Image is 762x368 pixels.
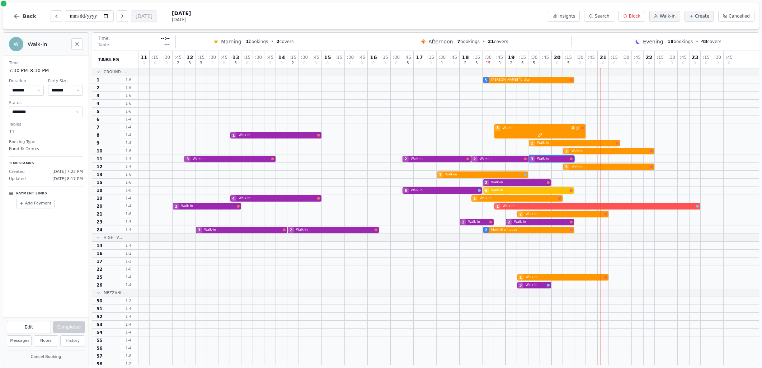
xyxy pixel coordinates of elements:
span: 6 [405,188,407,193]
span: [DATE] [172,10,191,17]
span: : 15 [519,55,526,60]
span: 0 [590,61,592,65]
span: 1 - 6 [120,101,137,106]
span: : 30 [531,55,537,60]
button: [DATE] [131,10,157,22]
span: Walk-in [239,196,316,201]
span: 26 [97,282,103,288]
span: : 45 [267,55,273,60]
span: 1 [441,61,443,65]
span: 2 [508,220,511,225]
button: Next day [117,10,128,22]
span: Walk-in [537,141,614,146]
span: 14 [278,55,285,60]
span: 0 [716,61,719,65]
span: : 45 [221,55,227,60]
span: Created [9,169,25,175]
span: 0 [372,61,375,65]
span: 0 [659,61,661,65]
p: Payment Links [16,191,47,196]
span: : 30 [439,55,446,60]
span: 2 [485,227,488,233]
span: 2 [571,126,575,130]
span: : 45 [680,55,687,60]
span: 0 [682,61,684,65]
button: Walk-in [649,11,680,22]
span: 57 [97,353,103,359]
span: 1 - 4 [120,132,137,138]
span: 3 [565,164,568,170]
span: Walk-in [660,13,676,19]
span: : 15 [152,55,159,60]
span: 19 [508,55,514,60]
span: Walk-in [503,204,695,209]
span: 2 [531,141,533,146]
span: 4 [232,196,235,201]
span: : 30 [301,55,308,60]
span: 23 [97,219,103,225]
span: 15 [97,180,103,185]
span: Walk-in [526,212,603,217]
span: Table: [98,42,110,48]
dd: Food & Drinks [9,146,83,152]
span: 1 - 4 [120,274,137,280]
span: 1 - 4 [120,345,137,351]
span: 22 [97,266,103,272]
span: 1 - 4 [120,227,137,232]
span: 5 [567,61,569,65]
span: 1 - 4 [120,330,137,335]
span: 0 [395,61,397,65]
button: Previous day [51,10,62,22]
span: 1 - 6 [120,109,137,114]
span: : 30 [577,55,583,60]
span: 1 - 4 [120,156,137,161]
span: 21 [97,211,103,217]
span: 0 [452,61,455,65]
span: [DATE] 8:17 PM [52,176,83,182]
span: 52 [97,314,103,320]
span: 2 [462,220,465,225]
span: bookings [457,39,480,44]
span: Walk-in [193,156,270,161]
span: 0 [384,61,386,65]
span: 11 [97,156,103,162]
span: 12 [97,164,103,170]
span: bookings [668,39,693,44]
span: 2 [474,156,476,162]
span: 16 [97,251,103,256]
span: 8 [97,132,99,138]
button: History [60,335,85,346]
span: 1 [497,204,499,209]
div: W [9,37,23,51]
span: covers [488,39,508,44]
button: Close [71,38,83,50]
span: 5 [485,77,488,83]
span: 1 - 6 [120,211,137,217]
span: Walk-in [468,220,488,225]
span: 1 - 6 [120,180,137,185]
button: Block [618,11,645,22]
span: 18 [462,55,469,60]
dt: Tables [9,122,83,128]
span: 20 [554,55,560,60]
span: : 45 [588,55,595,60]
span: 1 - 8 [120,188,137,193]
span: 1 - 4 [120,338,137,343]
span: 1 - 4 [120,306,137,311]
span: Walk-in [411,156,465,161]
span: Walk-in [491,188,568,193]
span: 4 [97,101,99,107]
button: Cancel Booking [7,353,85,362]
span: Walk-in [480,196,557,201]
span: • [696,39,698,44]
span: • [271,39,273,44]
span: : 45 [312,55,319,60]
span: Mezzani... [104,290,125,296]
span: 1 - 6 [120,148,137,154]
h2: Walk-in [28,41,67,48]
span: 0 [315,61,317,65]
span: 0 [544,61,546,65]
span: [DATE] [172,17,191,23]
span: 1 [246,39,249,44]
span: 1 - 4 [120,322,137,327]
